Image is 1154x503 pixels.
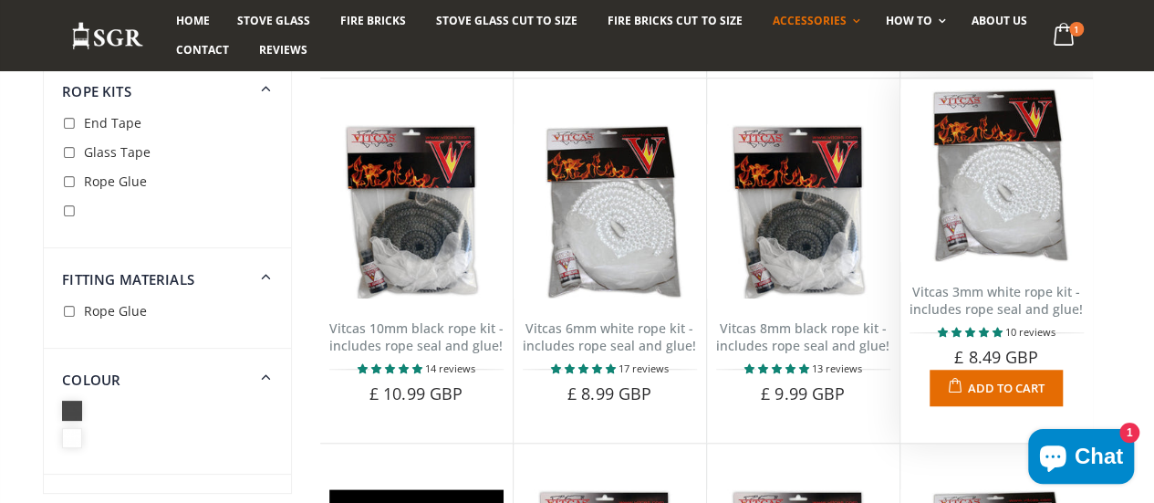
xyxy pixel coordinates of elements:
span: Fire Bricks [340,13,406,28]
span: Accessories [772,13,846,28]
span: £ 10.99 GBP [369,382,463,404]
span: Rope Kits [62,82,130,100]
a: Vitcas 6mm white rope kit - includes rope seal and glue! [523,320,696,354]
a: Stove Glass Cut To Size [422,6,591,36]
span: Fitting Materials [62,270,194,288]
span: £ 8.49 GBP [954,346,1038,368]
img: Stove Glass Replacement [71,21,144,51]
span: Fire Bricks Cut To Size [608,13,742,28]
span: Reviews [259,42,307,58]
a: Stove Glass [224,6,324,36]
a: Reviews [245,36,321,65]
img: Vitcas white rope, glue and gloves kit 3mm [910,88,1084,262]
span: End Tape [84,114,141,131]
span: 14 reviews [425,362,475,375]
a: Vitcas 8mm black rope kit - includes rope seal and glue! [716,320,889,354]
span: 17 reviews [619,362,669,375]
span: Stove Glass Cut To Size [436,13,577,28]
span: 13 reviews [812,362,862,375]
a: Vitcas 10mm black rope kit - includes rope seal and glue! [329,320,504,354]
a: Accessories [758,6,868,36]
span: Home [176,13,210,28]
span: Black [62,401,86,418]
a: About us [958,6,1041,36]
img: Vitcas black rope, glue and gloves kit 8mm [716,124,890,299]
a: How To [872,6,955,36]
span: Contact [176,42,229,58]
a: 1 [1045,18,1083,54]
span: 5.00 stars [358,362,425,375]
span: 1 [1069,22,1084,37]
span: 4.77 stars [744,362,812,375]
inbox-online-store-chat: Shopify online store chat [1023,429,1139,488]
img: Vitcas white rope, glue and gloves kit 6mm [523,124,697,299]
span: Stove Glass [237,13,310,28]
span: Glass Tape [84,143,151,161]
span: 10 reviews [1005,325,1055,339]
span: Add to Cart [968,380,1045,396]
img: Vitcas black rope, glue and gloves kit 10mm [329,124,504,299]
a: Vitcas 3mm white rope kit - includes rope seal and glue! [910,283,1083,318]
span: 5.00 stars [938,325,1005,339]
span: £ 9.99 GBP [761,382,845,404]
span: About us [972,13,1027,28]
span: Rope Glue [84,302,147,320]
a: Fire Bricks [327,6,420,36]
a: Home [162,6,224,36]
span: Colour [62,371,120,389]
span: £ 8.99 GBP [567,382,651,404]
span: 4.94 stars [551,362,619,375]
span: Rope Glue [84,173,147,190]
button: Add to Cart [930,370,1062,406]
a: Contact [162,36,243,65]
span: White [62,428,86,445]
span: How To [886,13,932,28]
a: Fire Bricks Cut To Size [594,6,755,36]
